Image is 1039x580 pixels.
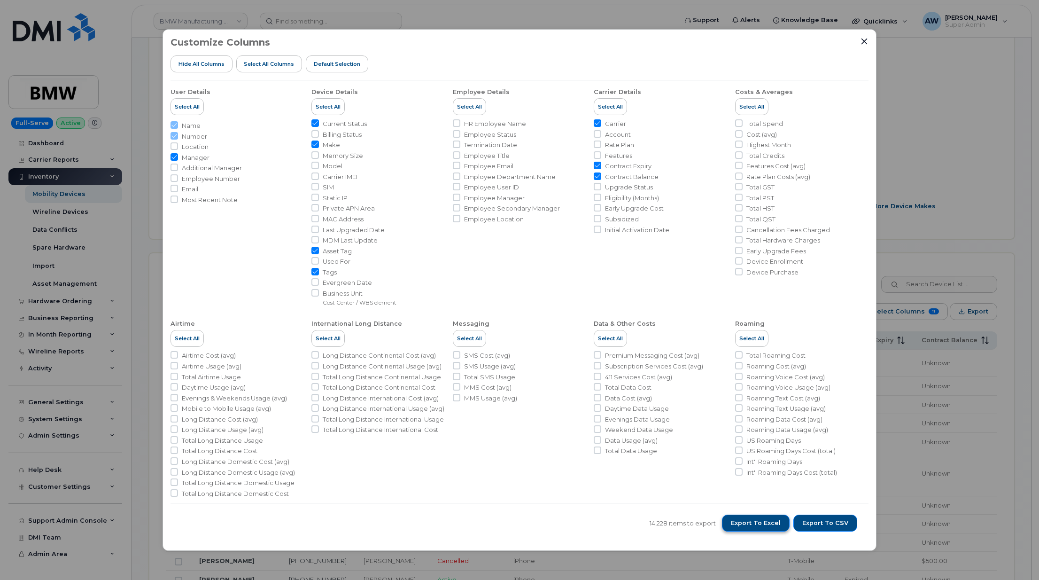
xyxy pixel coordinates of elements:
button: Export to CSV [793,515,857,532]
span: Total Data Usage [605,447,657,455]
span: Total Hardware Charges [746,236,820,245]
div: Data & Other Costs [594,320,656,328]
button: Select All [594,330,627,347]
span: Total Long Distance Continental Cost [323,383,435,392]
span: Long Distance Domestic Usage (avg) [182,468,295,477]
span: Number [182,132,207,141]
span: Long Distance Cost (avg) [182,415,258,424]
span: Daytime Usage (avg) [182,383,246,392]
span: Termination Date [464,141,517,149]
span: Long Distance Domestic Cost (avg) [182,457,289,466]
span: MMS Cost (avg) [464,383,512,392]
span: Hide All Columns [178,60,225,68]
span: MAC Address [323,215,364,224]
span: Employee Location [464,215,524,224]
span: Select All [457,103,482,110]
span: Long Distance International Cost (avg) [323,394,439,403]
button: Select All [453,330,486,347]
span: Carrier IMEI [323,172,357,181]
div: Device Details [311,88,358,96]
span: Total Long Distance Domestic Usage [182,478,295,487]
span: Select All [457,335,482,342]
span: Current Status [323,119,367,128]
span: Private APN Area [323,204,375,213]
span: 14,228 items to export [650,519,716,528]
span: SMS Cost (avg) [464,351,510,360]
span: Billing Status [323,130,362,139]
span: Long Distance Usage (avg) [182,425,264,434]
span: Total Long Distance Domestic Cost [182,489,289,498]
span: Early Upgrade Fees [746,247,806,256]
button: Select All [171,98,204,115]
small: Cost Center / WBS element [323,299,396,306]
span: Most Recent Note [182,196,238,204]
span: Features [605,151,632,160]
span: Total HST [746,204,775,213]
span: MMS Usage (avg) [464,394,517,403]
span: Contract Balance [605,172,659,181]
div: User Details [171,88,210,96]
span: Select All [175,103,200,110]
span: Roaming Data Usage (avg) [746,425,828,434]
span: Last Upgraded Date [323,226,385,235]
span: Total Long Distance International Cost [323,425,438,434]
span: Roaming Text Usage (avg) [746,404,826,413]
span: Rate Plan [605,141,634,149]
span: Initial Activation Date [605,226,669,235]
span: Select All [598,103,623,110]
span: Manager [182,153,209,162]
div: Messaging [453,320,489,328]
span: Employee Title [464,151,510,160]
span: Airtime Cost (avg) [182,351,236,360]
h3: Customize Columns [171,37,270,47]
span: Select All [316,335,341,342]
span: Business Unit [323,289,396,298]
span: Email [182,185,198,194]
span: Model [323,162,342,171]
button: Select All [171,330,204,347]
span: Long Distance International Usage (avg) [323,404,444,413]
button: Select All [594,98,627,115]
button: Select All [735,98,768,115]
span: Select All [598,335,623,342]
span: Evenings Data Usage [605,415,670,424]
span: Subsidized [605,215,639,224]
span: Early Upgrade Cost [605,204,664,213]
span: Employee Number [182,174,240,183]
span: Evenings & Weekends Usage (avg) [182,394,287,403]
span: Tags [323,268,337,277]
span: Asset Tag [323,247,352,256]
span: Total Long Distance International Usage [323,415,444,424]
span: Eligibility (Months) [605,194,659,203]
span: Total Long Distance Continental Usage [323,373,441,382]
span: US Roaming Days [746,436,801,445]
span: Make [323,141,340,149]
span: HR Employee Name [464,119,526,128]
span: Total Data Cost [605,383,651,392]
span: Name [182,121,201,130]
button: Select All [453,98,486,115]
span: Highest Month [746,141,791,149]
button: Select all Columns [236,55,302,72]
span: Cost (avg) [746,130,777,139]
span: Carrier [605,119,626,128]
span: Premium Messaging Cost (avg) [605,351,699,360]
span: Total SMS Usage [464,373,515,382]
span: Select All [739,335,764,342]
span: Employee User ID [464,183,519,192]
span: Total QST [746,215,775,224]
div: Employee Details [453,88,510,96]
span: Select All [175,335,200,342]
span: Device Enrollment [746,257,803,266]
span: Employee Secondary Manager [464,204,560,213]
span: Default Selection [314,60,360,68]
button: Select All [735,330,768,347]
span: Int'l Roaming Days Cost (total) [746,468,837,477]
iframe: Messenger Launcher [998,539,1032,573]
span: US Roaming Days Cost (total) [746,447,836,455]
span: Contract Expiry [605,162,651,171]
button: Select All [311,330,345,347]
button: Export to Excel [722,515,790,532]
span: Export to Excel [731,519,781,527]
span: Employee Status [464,130,516,139]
